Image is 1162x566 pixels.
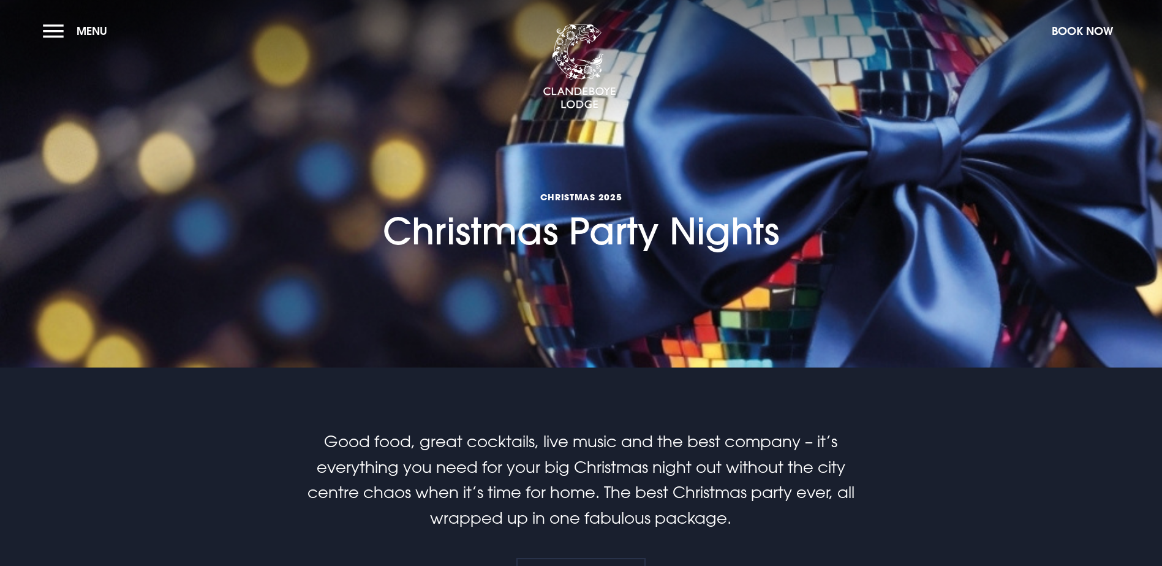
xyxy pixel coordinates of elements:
h1: Christmas Party Nights [383,121,779,252]
span: Christmas 2025 [383,191,779,203]
p: Good food, great cocktails, live music and the best company – it’s everything you need for your b... [289,429,872,530]
button: Book Now [1046,18,1119,44]
span: Menu [77,24,107,38]
button: Menu [43,18,113,44]
img: Clandeboye Lodge [543,24,616,110]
